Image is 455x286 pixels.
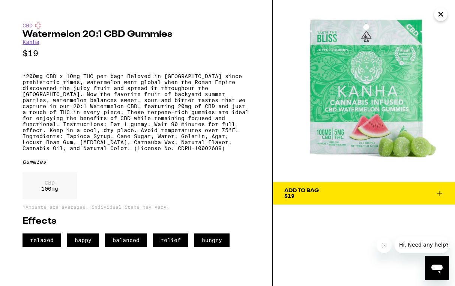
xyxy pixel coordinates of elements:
[23,30,250,39] h2: Watermelon 20:1 CBD Gummies
[377,238,392,253] iframe: Close message
[23,205,250,209] p: *Amounts are averages, individual items may vary.
[23,39,39,45] a: Kanha
[23,23,250,29] div: CBD
[23,172,77,199] div: 100 mg
[35,23,41,29] img: cbdColor.svg
[67,233,99,247] span: happy
[23,159,250,165] div: Gummies
[41,180,58,186] p: CBD
[273,182,455,205] button: Add To Bag$19
[395,236,449,253] iframe: Message from company
[153,233,188,247] span: relief
[23,233,61,247] span: relaxed
[425,256,449,280] iframe: Button to launch messaging window
[434,8,447,21] button: Close
[23,217,250,226] h2: Effects
[105,233,147,247] span: balanced
[284,193,294,199] span: $19
[23,49,250,58] p: $19
[194,233,230,247] span: hungry
[23,73,250,151] p: *200mg CBD x 10mg THC per bag* Beloved in [GEOGRAPHIC_DATA] since prehistoric times, watermelon w...
[284,188,319,193] div: Add To Bag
